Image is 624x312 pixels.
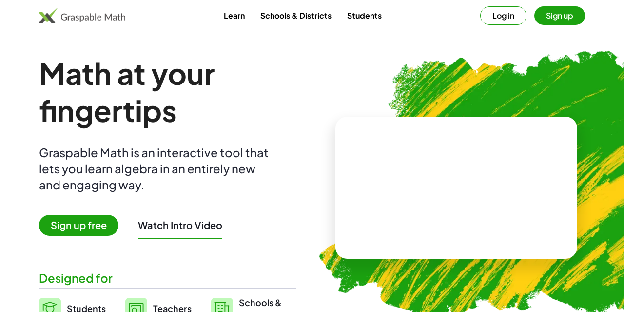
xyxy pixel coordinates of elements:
span: Sign up free [39,215,118,236]
div: Designed for [39,270,296,286]
button: Watch Intro Video [138,219,222,231]
a: Schools & Districts [253,6,339,24]
a: Students [339,6,390,24]
video: What is this? This is dynamic math notation. Dynamic math notation plays a central role in how Gr... [383,151,529,224]
a: Learn [216,6,253,24]
h1: Math at your fingertips [39,55,296,129]
div: Graspable Math is an interactive tool that lets you learn algebra in an entirely new and engaging... [39,145,273,193]
button: Sign up [534,6,585,25]
button: Log in [480,6,526,25]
